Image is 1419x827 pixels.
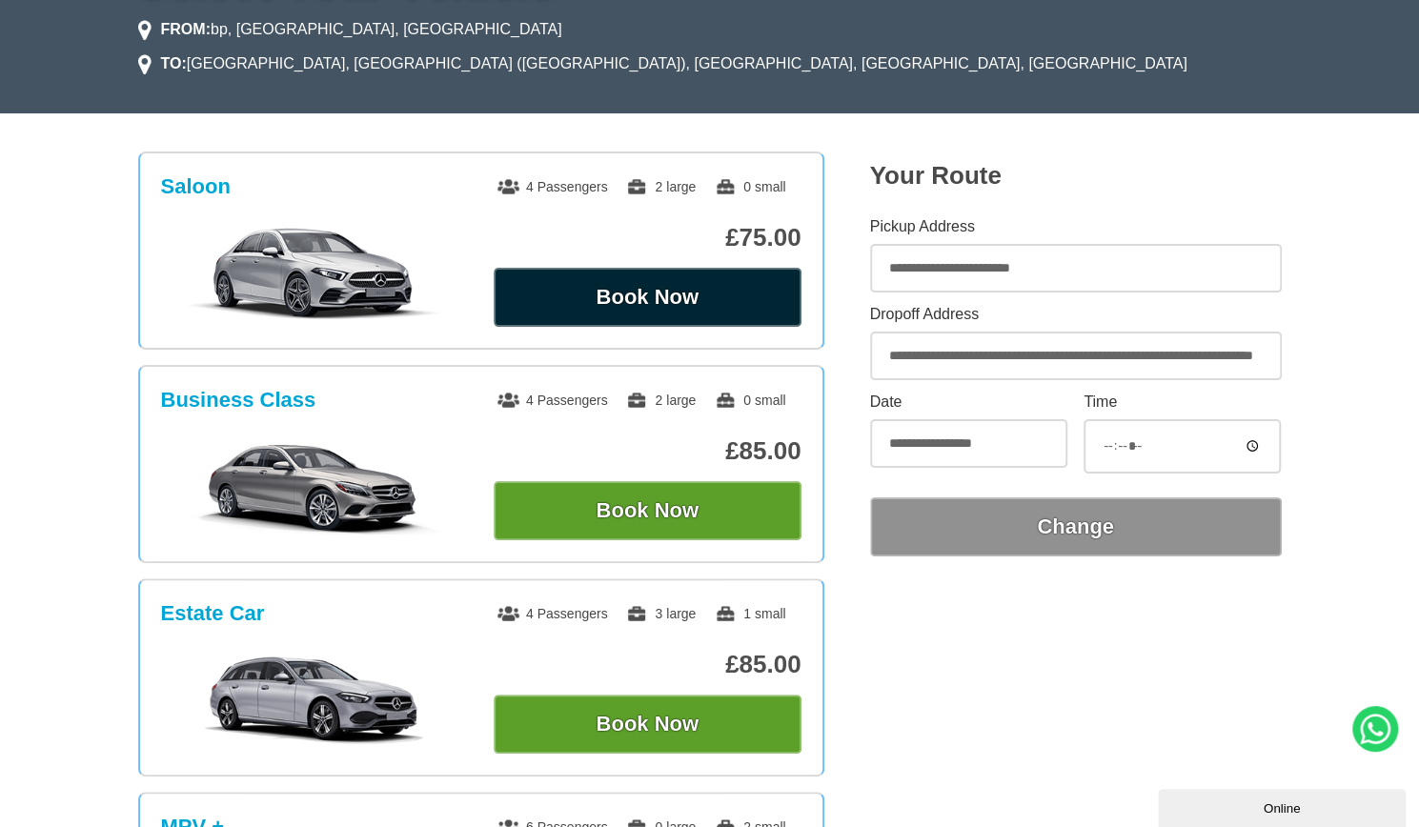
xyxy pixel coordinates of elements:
[494,268,801,327] button: Book Now
[626,393,696,408] span: 2 large
[494,695,801,754] button: Book Now
[494,436,801,466] p: £85.00
[171,226,457,321] img: Saloon
[497,606,608,621] span: 4 Passengers
[626,179,696,194] span: 2 large
[715,606,785,621] span: 1 small
[870,161,1282,191] h2: Your Route
[171,653,457,748] img: Estate Car
[870,307,1282,322] label: Dropoff Address
[870,497,1282,556] button: Change
[626,606,696,621] span: 3 large
[161,55,187,71] strong: TO:
[161,601,265,626] h3: Estate Car
[1084,394,1281,410] label: Time
[161,388,316,413] h3: Business Class
[1158,785,1409,827] iframe: chat widget
[494,650,801,679] p: £85.00
[161,174,231,199] h3: Saloon
[494,223,801,252] p: £75.00
[870,394,1067,410] label: Date
[138,52,1187,75] li: [GEOGRAPHIC_DATA], [GEOGRAPHIC_DATA] ([GEOGRAPHIC_DATA]), [GEOGRAPHIC_DATA], [GEOGRAPHIC_DATA], [...
[715,179,785,194] span: 0 small
[161,21,211,37] strong: FROM:
[171,439,457,535] img: Business Class
[870,219,1282,234] label: Pickup Address
[497,393,608,408] span: 4 Passengers
[497,179,608,194] span: 4 Passengers
[715,393,785,408] span: 0 small
[138,18,562,41] li: bp, [GEOGRAPHIC_DATA], [GEOGRAPHIC_DATA]
[494,481,801,540] button: Book Now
